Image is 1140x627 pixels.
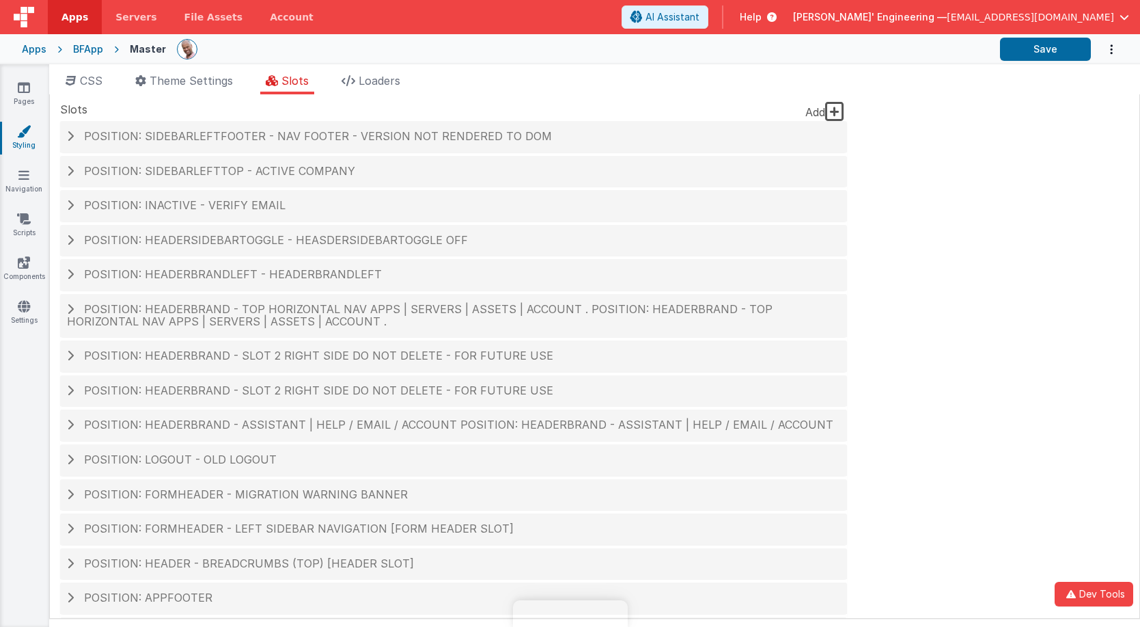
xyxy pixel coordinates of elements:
button: Options [1091,36,1118,64]
span: File Assets [184,10,243,24]
span: Position: headerBrandLeft - headerBrandleft [84,267,382,281]
span: Position: sidebarLeftTop - Active Company [84,164,355,178]
span: Theme Settings [150,74,233,88]
span: Position: appFooter [84,591,212,604]
span: Position: logout - old logout [84,453,277,466]
div: Master [130,42,166,56]
span: AI Assistant [645,10,699,24]
span: Position: headerBrand - Assistant | Help / Email / Account Position: headerBrand - Assistant | He... [84,418,833,431]
span: Position: headerBrand - slot 2 right side DO NOT DELETE - For future use [84,349,553,362]
button: [PERSON_NAME]' Engineering — [EMAIL_ADDRESS][DOMAIN_NAME] [793,10,1129,24]
button: AI Assistant [622,5,708,29]
span: Position: inactive - Verify Email [84,198,286,212]
span: Position: headerBrand - slot 2 right side DO NOT DELETE - For future use [84,384,553,397]
span: Position: headerSidebarToggle - heasderSideBarToggle OFF [84,233,468,247]
img: 11ac31fe5dc3d0eff3fbbbf7b26fa6e1 [178,40,197,59]
div: BFApp [73,42,103,56]
span: [EMAIL_ADDRESS][DOMAIN_NAME] [947,10,1114,24]
span: Slots [281,74,309,88]
div: Apps [22,42,46,56]
span: Add [805,105,825,119]
span: Position: formHeader - Left Sidebar Navigation [form header slot] [84,522,514,535]
span: Position: formHeader - Migration warning banner [84,488,408,501]
span: Loaders [359,74,400,88]
button: Dev Tools [1055,582,1133,606]
span: Apps [61,10,88,24]
span: Position: headerBrand - Top Horizontal Nav Apps | Servers | Assets | Account . Position: headerBr... [67,302,773,328]
button: Save [1000,38,1091,61]
span: Position: sidebarLeftFooter - Nav Footer - version NOT rendered to DOM [84,129,552,143]
span: [PERSON_NAME]' Engineering — [793,10,947,24]
span: Help [740,10,762,24]
span: Servers [115,10,156,24]
span: Position: header - breadcrumbs (top) [header slot] [84,557,414,570]
span: Slots [60,101,87,118]
span: CSS [80,74,102,88]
